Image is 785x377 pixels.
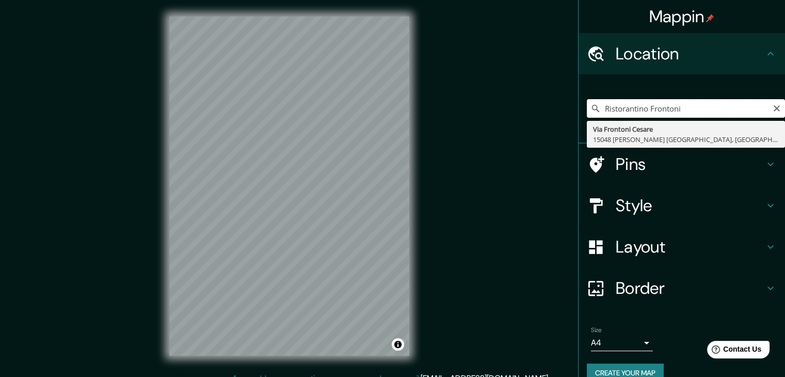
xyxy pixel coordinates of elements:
[579,226,785,268] div: Layout
[579,144,785,185] div: Pins
[649,6,715,27] h4: Mappin
[693,337,774,366] iframe: Help widget launcher
[616,43,764,64] h4: Location
[392,338,404,351] button: Toggle attribution
[591,335,653,351] div: A4
[706,14,714,22] img: pin-icon.png
[616,195,764,216] h4: Style
[579,33,785,74] div: Location
[169,17,409,356] canvas: Map
[616,278,764,299] h4: Border
[579,268,785,309] div: Border
[591,326,602,335] label: Size
[616,237,764,257] h4: Layout
[579,185,785,226] div: Style
[773,103,781,113] button: Clear
[593,134,779,145] div: 15048 [PERSON_NAME] [GEOGRAPHIC_DATA], [GEOGRAPHIC_DATA]
[616,154,764,175] h4: Pins
[587,99,785,118] input: Pick your city or area
[593,124,779,134] div: Via Frontoni Cesare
